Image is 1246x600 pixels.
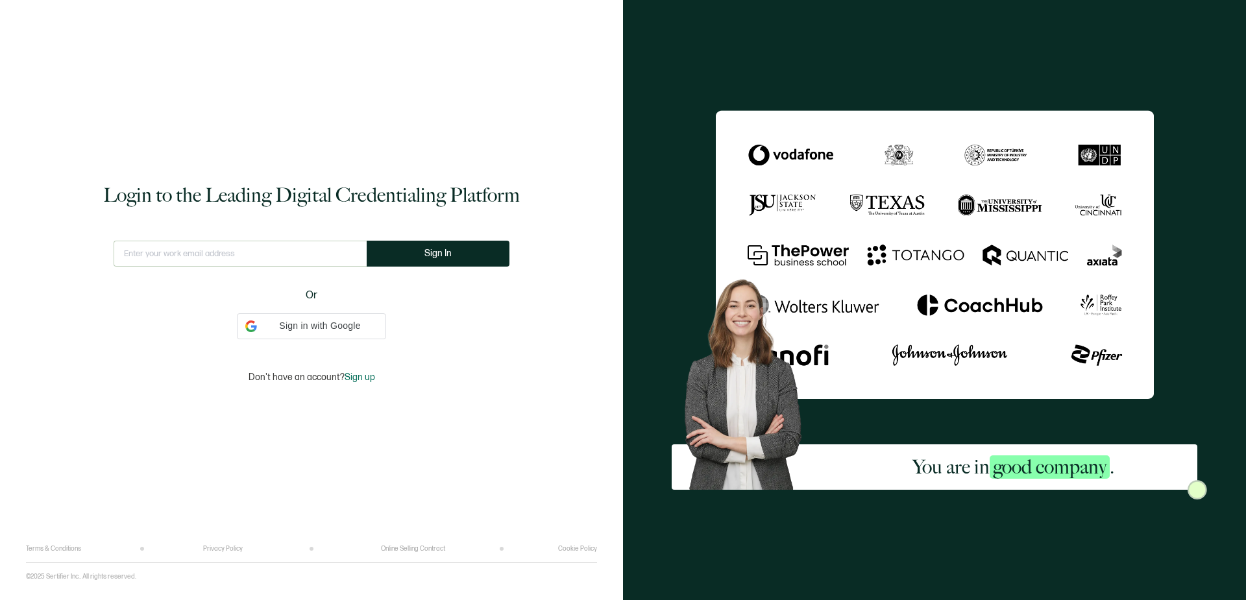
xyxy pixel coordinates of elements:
[103,182,520,208] h1: Login to the Leading Digital Credentialing Platform
[249,372,375,383] p: Don't have an account?
[716,110,1154,399] img: Sertifier Login - You are in <span class="strong-h">good company</span>.
[262,319,378,333] span: Sign in with Google
[558,545,597,553] a: Cookie Policy
[114,241,367,267] input: Enter your work email address
[990,455,1110,479] span: good company
[424,248,452,258] span: Sign In
[306,287,317,304] span: Or
[203,545,243,553] a: Privacy Policy
[367,241,509,267] button: Sign In
[345,372,375,383] span: Sign up
[1188,480,1207,499] img: Sertifier Login
[26,573,136,581] p: ©2025 Sertifier Inc.. All rights reserved.
[26,545,81,553] a: Terms & Conditions
[237,313,386,339] div: Sign in with Google
[672,269,829,490] img: Sertifier Login - You are in <span class="strong-h">good company</span>. Hero
[381,545,445,553] a: Online Selling Contract
[912,454,1114,480] h2: You are in .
